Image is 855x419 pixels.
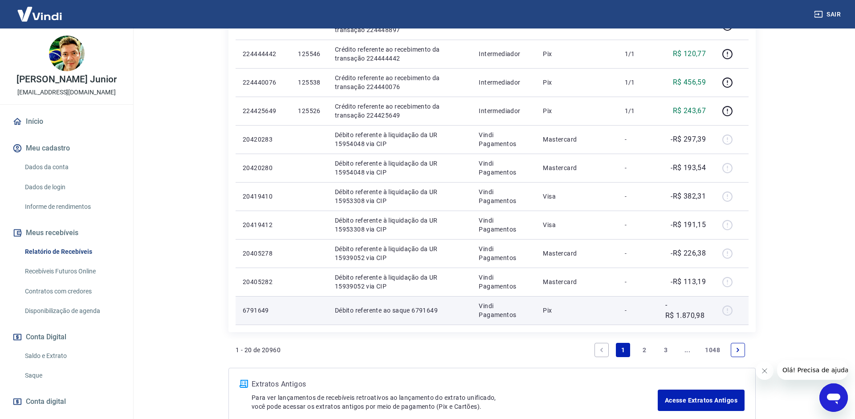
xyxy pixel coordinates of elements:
p: Vindi Pagamentos [479,130,529,148]
a: Dados da conta [21,158,122,176]
p: Débito referente à liquidação da UR 15954048 via CIP [335,159,465,177]
p: Mastercard [543,277,610,286]
p: -R$ 1.870,98 [665,300,706,321]
a: Jump forward [680,343,694,357]
p: - [625,163,651,172]
p: Débito referente à liquidação da UR 15953308 via CIP [335,216,465,234]
p: - [625,192,651,201]
ul: Pagination [591,339,749,361]
a: Next page [731,343,745,357]
a: Acesse Extratos Antigos [658,390,745,411]
p: Vindi Pagamentos [479,244,529,262]
p: Mastercard [543,135,610,144]
p: Para ver lançamentos de recebíveis retroativos ao lançamento do extrato unificado, você pode aces... [252,393,658,411]
p: [PERSON_NAME] Junior [16,75,117,84]
p: 20420283 [243,135,284,144]
button: Meus recebíveis [11,223,122,243]
p: - [625,220,651,229]
p: Crédito referente ao recebimento da transação 224440076 [335,73,465,91]
a: Page 2 [637,343,651,357]
p: Vindi Pagamentos [479,187,529,205]
p: 20419412 [243,220,284,229]
a: Previous page [594,343,609,357]
button: Conta Digital [11,327,122,347]
a: Disponibilização de agenda [21,302,122,320]
a: Relatório de Recebíveis [21,243,122,261]
p: R$ 120,77 [673,49,706,59]
p: 125538 [298,78,320,87]
p: Débito referente ao saque 6791649 [335,306,465,315]
p: Crédito referente ao recebimento da transação 224425649 [335,102,465,120]
p: -R$ 193,54 [671,163,706,173]
p: R$ 243,67 [673,106,706,116]
a: Saque [21,366,122,385]
p: 224440076 [243,78,284,87]
a: Informe de rendimentos [21,198,122,216]
p: Vindi Pagamentos [479,301,529,319]
a: Contratos com credores [21,282,122,301]
p: Pix [543,306,610,315]
p: Visa [543,192,610,201]
p: Débito referente à liquidação da UR 15939052 via CIP [335,273,465,291]
p: Extratos Antigos [252,379,658,390]
p: - [625,306,651,315]
p: 20405278 [243,249,284,258]
p: 20419410 [243,192,284,201]
p: Débito referente à liquidação da UR 15939052 via CIP [335,244,465,262]
p: 125546 [298,49,320,58]
a: Page 1 is your current page [616,343,630,357]
p: 1/1 [625,78,651,87]
iframe: Botão para abrir a janela de mensagens [819,383,848,412]
a: Saldo e Extrato [21,347,122,365]
p: 20405282 [243,277,284,286]
p: -R$ 113,19 [671,277,706,287]
p: 224425649 [243,106,284,115]
img: Vindi [11,0,69,28]
p: Mastercard [543,249,610,258]
p: -R$ 297,39 [671,134,706,145]
a: Recebíveis Futuros Online [21,262,122,281]
img: ícone [240,380,248,388]
p: [EMAIL_ADDRESS][DOMAIN_NAME] [17,88,116,97]
span: Conta digital [26,395,66,408]
button: Sair [812,6,844,23]
a: Page 1048 [701,343,724,357]
a: Início [11,112,122,131]
p: Vindi Pagamentos [479,273,529,291]
p: - [625,135,651,144]
p: -R$ 191,15 [671,220,706,230]
p: Visa [543,220,610,229]
p: Débito referente à liquidação da UR 15954048 via CIP [335,130,465,148]
p: - [625,249,651,258]
p: 125526 [298,106,320,115]
p: 1/1 [625,106,651,115]
p: -R$ 382,31 [671,191,706,202]
a: Page 3 [659,343,673,357]
iframe: Fechar mensagem [756,362,774,380]
img: 40958a5d-ac93-4d9b-8f90-c2e9f6170d14.jpeg [49,36,85,71]
p: Pix [543,106,610,115]
p: 1 - 20 de 20960 [236,346,281,354]
iframe: Mensagem da empresa [777,360,848,380]
p: Pix [543,49,610,58]
p: Pix [543,78,610,87]
p: Vindi Pagamentos [479,216,529,234]
p: Intermediador [479,49,529,58]
p: - [625,277,651,286]
p: R$ 456,59 [673,77,706,88]
p: Crédito referente ao recebimento da transação 224444442 [335,45,465,63]
p: -R$ 226,38 [671,248,706,259]
p: Débito referente à liquidação da UR 15953308 via CIP [335,187,465,205]
p: Intermediador [479,78,529,87]
p: 20420280 [243,163,284,172]
p: Vindi Pagamentos [479,159,529,177]
button: Meu cadastro [11,138,122,158]
p: 224444442 [243,49,284,58]
p: Intermediador [479,106,529,115]
a: Conta digital [11,392,122,411]
p: 6791649 [243,306,284,315]
span: Olá! Precisa de ajuda? [5,6,75,13]
p: Mastercard [543,163,610,172]
p: 1/1 [625,49,651,58]
a: Dados de login [21,178,122,196]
